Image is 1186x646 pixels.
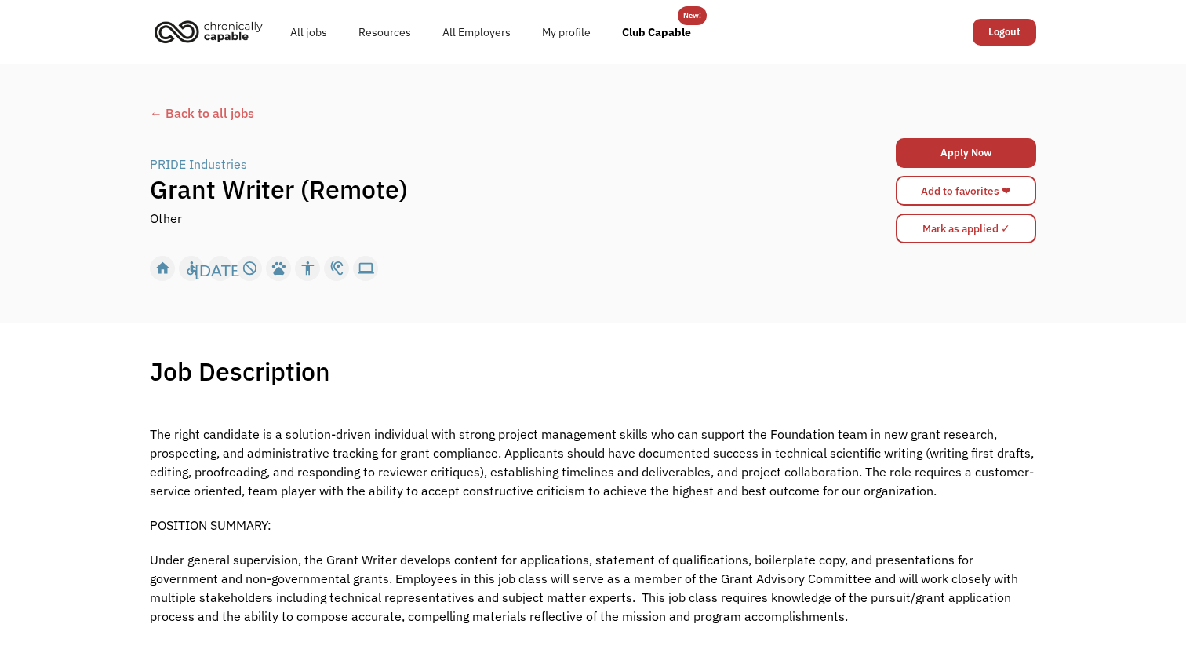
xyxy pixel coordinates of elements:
div: accessibility [300,257,316,280]
div: pets [271,257,287,280]
div: computer [358,257,374,280]
p: The right candidate is a solution-driven individual with strong project management skills who can... [150,406,1036,500]
a: Apply Now [896,138,1036,168]
p: Under general supervision, the Grant Writer develops content for applications, statement of quali... [150,550,1036,626]
div: home [155,257,171,280]
input: Mark as applied ✓ [896,214,1036,243]
a: home [150,14,275,49]
h1: Job Description [150,356,330,387]
a: Club Capable [606,7,707,57]
div: accessible [184,257,200,280]
div: Other [150,209,182,228]
div: New! [683,6,701,25]
div: hearing [329,257,345,280]
a: My profile [526,7,606,57]
div: [DATE] [195,257,246,280]
a: All jobs [275,7,343,57]
div: PRIDE Industries [150,155,247,173]
a: PRIDE Industries [150,155,251,173]
a: Logout [973,19,1036,46]
a: Resources [343,7,427,57]
img: Chronically Capable logo [150,14,267,49]
a: All Employers [427,7,526,57]
a: Add to favorites ❤ [896,176,1036,206]
a: ← Back to all jobs [150,104,1036,122]
div: not_interested [242,257,258,280]
h1: Grant Writer (Remote) [150,173,815,205]
p: POSITION SUMMARY: [150,516,1036,535]
form: Mark as applied form [896,210,1036,247]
